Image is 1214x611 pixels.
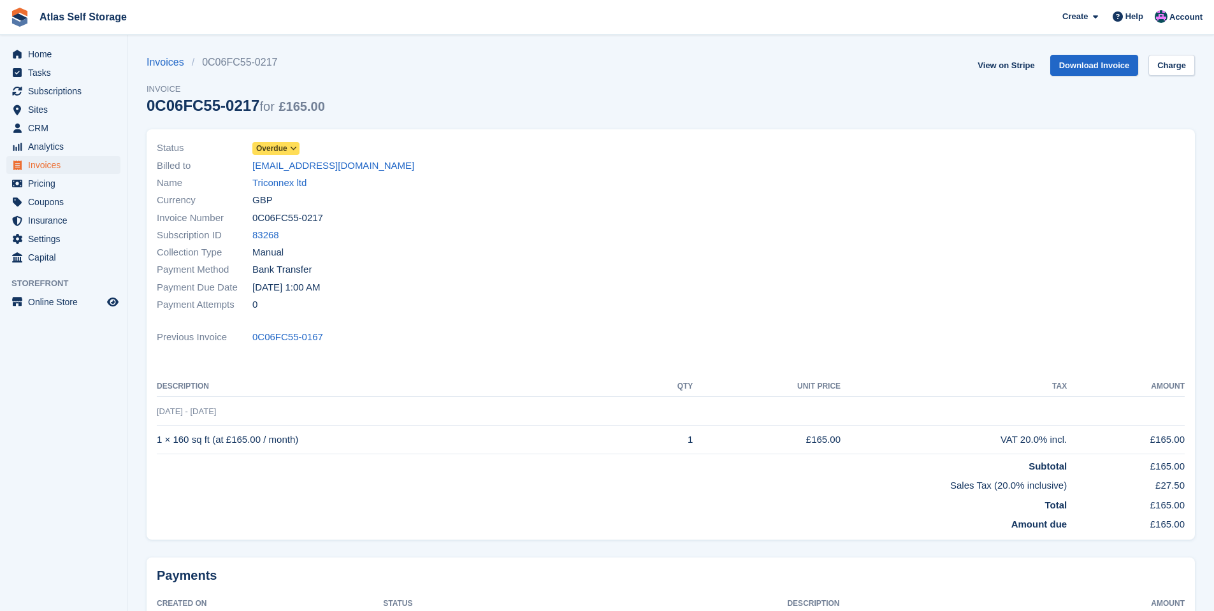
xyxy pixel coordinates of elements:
[639,377,693,397] th: QTY
[157,426,639,454] td: 1 × 160 sq ft (at £165.00 / month)
[6,248,120,266] a: menu
[157,330,252,345] span: Previous Invoice
[639,426,693,454] td: 1
[841,377,1067,397] th: Tax
[147,83,325,96] span: Invoice
[1011,519,1067,529] strong: Amount due
[841,433,1067,447] div: VAT 20.0% incl.
[6,82,120,100] a: menu
[157,141,252,155] span: Status
[105,294,120,310] a: Preview store
[28,101,105,119] span: Sites
[1050,55,1139,76] a: Download Invoice
[157,377,639,397] th: Description
[157,298,252,312] span: Payment Attempts
[1067,473,1185,493] td: £27.50
[147,55,192,70] a: Invoices
[157,568,1185,584] h2: Payments
[6,156,120,174] a: menu
[6,138,120,155] a: menu
[1067,512,1185,532] td: £165.00
[157,280,252,295] span: Payment Due Date
[6,193,120,211] a: menu
[28,119,105,137] span: CRM
[157,193,252,208] span: Currency
[1062,10,1088,23] span: Create
[6,119,120,137] a: menu
[1067,493,1185,513] td: £165.00
[1067,454,1185,473] td: £165.00
[693,426,841,454] td: £165.00
[28,248,105,266] span: Capital
[28,193,105,211] span: Coupons
[252,211,323,226] span: 0C06FC55-0217
[11,277,127,290] span: Storefront
[157,176,252,190] span: Name
[28,230,105,248] span: Settings
[6,175,120,192] a: menu
[147,55,325,70] nav: breadcrumbs
[28,293,105,311] span: Online Store
[1067,426,1185,454] td: £165.00
[1148,55,1195,76] a: Charge
[1155,10,1167,23] img: Ryan Carroll
[252,262,312,277] span: Bank Transfer
[252,176,307,190] a: Triconnex ltd
[252,298,257,312] span: 0
[28,175,105,192] span: Pricing
[1029,461,1067,471] strong: Subtotal
[28,64,105,82] span: Tasks
[252,159,414,173] a: [EMAIL_ADDRESS][DOMAIN_NAME]
[252,228,279,243] a: 83268
[278,99,324,113] span: £165.00
[256,143,287,154] span: Overdue
[252,245,284,260] span: Manual
[972,55,1039,76] a: View on Stripe
[6,230,120,248] a: menu
[157,262,252,277] span: Payment Method
[10,8,29,27] img: stora-icon-8386f47178a22dfd0bd8f6a31ec36ba5ce8667c1dd55bd0f319d3a0aa187defe.svg
[157,159,252,173] span: Billed to
[28,45,105,63] span: Home
[6,45,120,63] a: menu
[28,212,105,229] span: Insurance
[1125,10,1143,23] span: Help
[252,330,323,345] a: 0C06FC55-0167
[252,141,300,155] a: Overdue
[157,211,252,226] span: Invoice Number
[6,101,120,119] a: menu
[259,99,274,113] span: for
[6,212,120,229] a: menu
[157,228,252,243] span: Subscription ID
[157,406,216,416] span: [DATE] - [DATE]
[34,6,132,27] a: Atlas Self Storage
[28,82,105,100] span: Subscriptions
[6,64,120,82] a: menu
[1044,500,1067,510] strong: Total
[157,473,1067,493] td: Sales Tax (20.0% inclusive)
[1067,377,1185,397] th: Amount
[28,156,105,174] span: Invoices
[252,280,320,295] time: 2025-08-02 00:00:00 UTC
[147,97,325,114] div: 0C06FC55-0217
[693,377,841,397] th: Unit Price
[1169,11,1203,24] span: Account
[157,245,252,260] span: Collection Type
[28,138,105,155] span: Analytics
[6,293,120,311] a: menu
[252,193,273,208] span: GBP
